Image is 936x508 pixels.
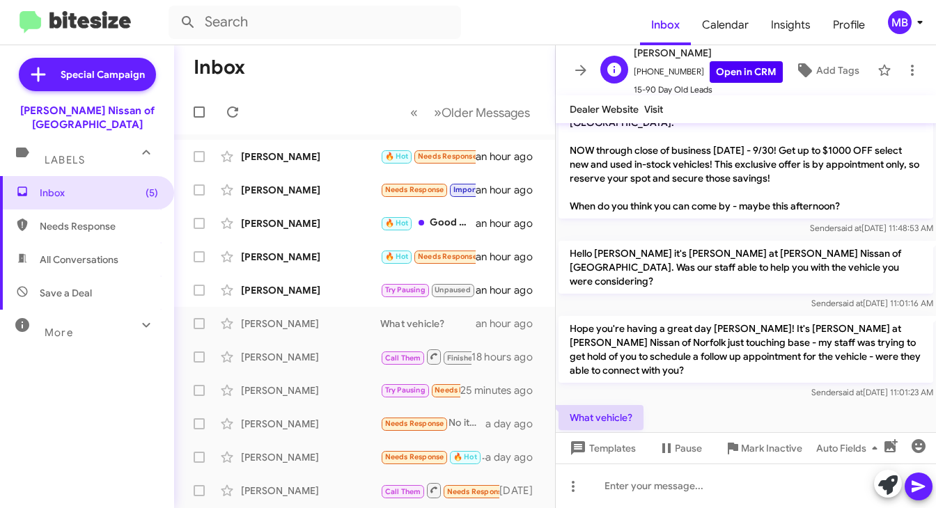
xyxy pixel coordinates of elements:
[385,285,426,294] span: Try Pausing
[476,250,544,264] div: an hour ago
[241,216,380,230] div: [PERSON_NAME]
[811,387,933,397] span: Sender [DATE] 11:01:23 AM
[380,382,460,398] div: [PERSON_NAME] You are not a writer. Just give me about 2 weeks and we will talk. I am a planner.
[567,436,636,461] span: Templates
[741,436,802,461] span: Mark Inactive
[380,215,476,231] div: Good morning, can't come in at this time...will keep in touch...gave a blessed rest of your day 🙏🏻
[241,150,380,164] div: [PERSON_NAME]
[194,56,245,79] h1: Inbox
[634,61,783,83] span: [PHONE_NUMBER]
[241,317,380,331] div: [PERSON_NAME]
[556,436,647,461] button: Templates
[385,152,409,161] span: 🔥 Hot
[169,6,461,39] input: Search
[485,450,544,464] div: a day ago
[40,219,158,233] span: Needs Response
[241,484,380,498] div: [PERSON_NAME]
[40,286,92,300] span: Save a Deal
[710,61,783,83] a: Open in CRM
[471,350,544,364] div: 18 hours ago
[241,450,380,464] div: [PERSON_NAME]
[19,58,156,91] a: Special Campaign
[838,387,863,397] span: said at
[410,104,418,121] span: «
[418,152,477,161] span: Needs Response
[380,148,476,164] div: I am going to try to make it there this afternoon
[380,449,485,465] div: Yes 10 out of 10
[476,183,544,197] div: an hour ago
[675,436,702,461] span: Pause
[146,186,158,200] span: (5)
[447,487,506,496] span: Needs Response
[559,405,643,430] p: What vehicle?
[380,482,499,499] div: Inbound Call
[691,5,760,45] a: Calendar
[559,241,933,294] p: Hello [PERSON_NAME] it's [PERSON_NAME] at [PERSON_NAME] Nissan of [GEOGRAPHIC_DATA]. Was our staf...
[380,317,476,331] div: What vehicle?
[476,317,544,331] div: an hour ago
[403,98,538,127] nav: Page navigation example
[40,186,158,200] span: Inbox
[241,350,380,364] div: [PERSON_NAME]
[241,183,380,197] div: [PERSON_NAME]
[713,436,813,461] button: Mark Inactive
[460,383,544,397] div: 25 minutes ago
[385,219,409,228] span: 🔥 Hot
[476,216,544,230] div: an hour ago
[644,103,663,116] span: Visit
[447,354,478,363] span: Finished
[45,326,73,339] span: More
[61,68,145,81] span: Special Campaign
[453,452,477,461] span: 🔥 Hot
[442,105,530,120] span: Older Messages
[385,487,421,496] span: Call Them
[385,354,421,363] span: Call Them
[241,417,380,431] div: [PERSON_NAME]
[40,253,118,267] span: All Conversations
[241,283,380,297] div: [PERSON_NAME]
[453,185,490,194] span: Important
[559,96,933,219] p: Hi [PERSON_NAME] it's [PERSON_NAME] at [PERSON_NAME] Nissan of [GEOGRAPHIC_DATA]. NOW through clo...
[380,415,485,431] div: No it did not! Wasted my whole day to be lied to by your general manager [PERSON_NAME] by your sa...
[434,104,442,121] span: »
[418,252,477,261] span: Needs Response
[385,252,409,261] span: 🔥 Hot
[837,223,861,233] span: said at
[380,282,476,298] div: I am in constant touch with [PERSON_NAME].
[559,316,933,383] p: Hope you're having a great day [PERSON_NAME]! It's [PERSON_NAME] at [PERSON_NAME] Nissan of Norfo...
[45,154,85,166] span: Labels
[385,419,444,428] span: Needs Response
[838,298,863,308] span: said at
[760,5,822,45] a: Insights
[385,386,426,395] span: Try Pausing
[570,103,639,116] span: Dealer Website
[634,83,783,97] span: 15-90 Day Old Leads
[811,298,933,308] span: Sender [DATE] 11:01:16 AM
[426,98,538,127] button: Next
[822,5,876,45] a: Profile
[647,436,713,461] button: Pause
[810,223,933,233] span: Sender [DATE] 11:48:53 AM
[499,484,544,498] div: [DATE]
[876,10,921,34] button: MB
[380,182,476,198] div: Was suppressed to come in [DATE] but no time was asked
[385,452,444,461] span: Needs Response
[435,386,494,395] span: Needs Response
[241,250,380,264] div: [PERSON_NAME]
[485,417,544,431] div: a day ago
[888,10,912,34] div: MB
[380,348,471,365] div: Inbound Call
[816,436,883,461] span: Auto Fields
[640,5,691,45] a: Inbox
[476,150,544,164] div: an hour ago
[783,58,871,83] button: Add Tags
[385,185,444,194] span: Needs Response
[380,248,476,264] div: Hello, good morning. Thank you for contacting us. I already took the vehicle for its initial serv...
[805,436,894,461] button: Auto Fields
[816,58,859,83] span: Add Tags
[402,98,426,127] button: Previous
